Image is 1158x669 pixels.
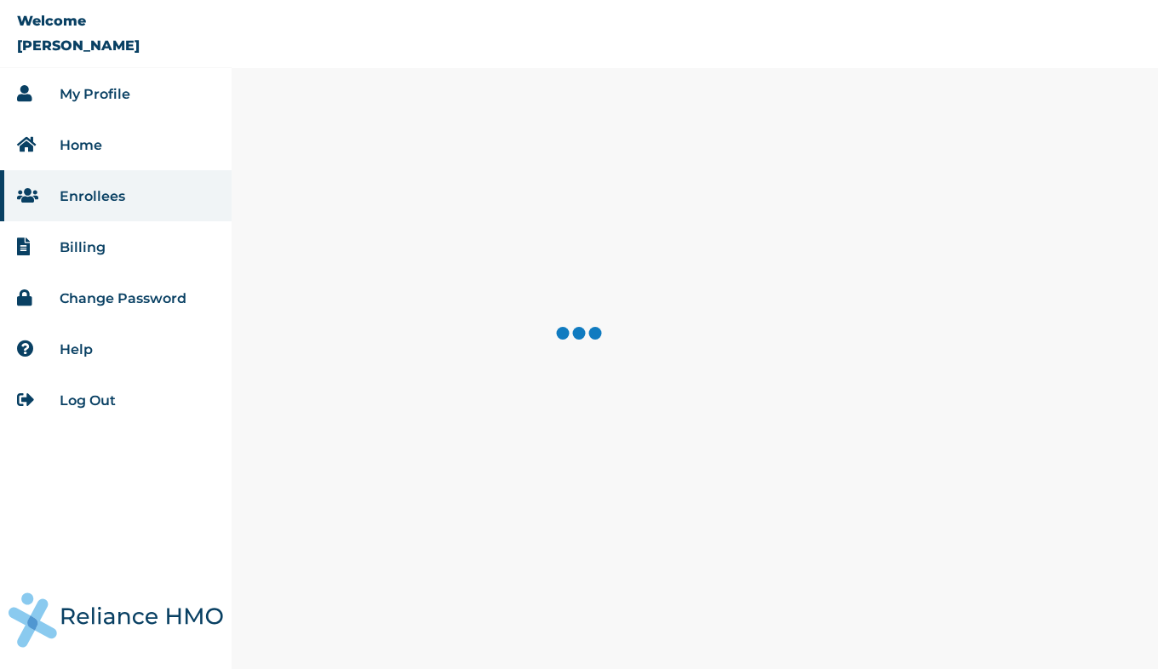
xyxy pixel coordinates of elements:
a: Help [60,341,93,357]
img: RelianceHMO's Logo [9,592,223,648]
a: My Profile [60,86,130,102]
a: Log Out [60,392,116,409]
a: Enrollees [60,188,125,204]
a: Change Password [60,290,186,306]
a: Billing [60,239,106,255]
p: [PERSON_NAME] [17,37,140,54]
a: Home [60,137,102,153]
p: Welcome [17,13,86,29]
